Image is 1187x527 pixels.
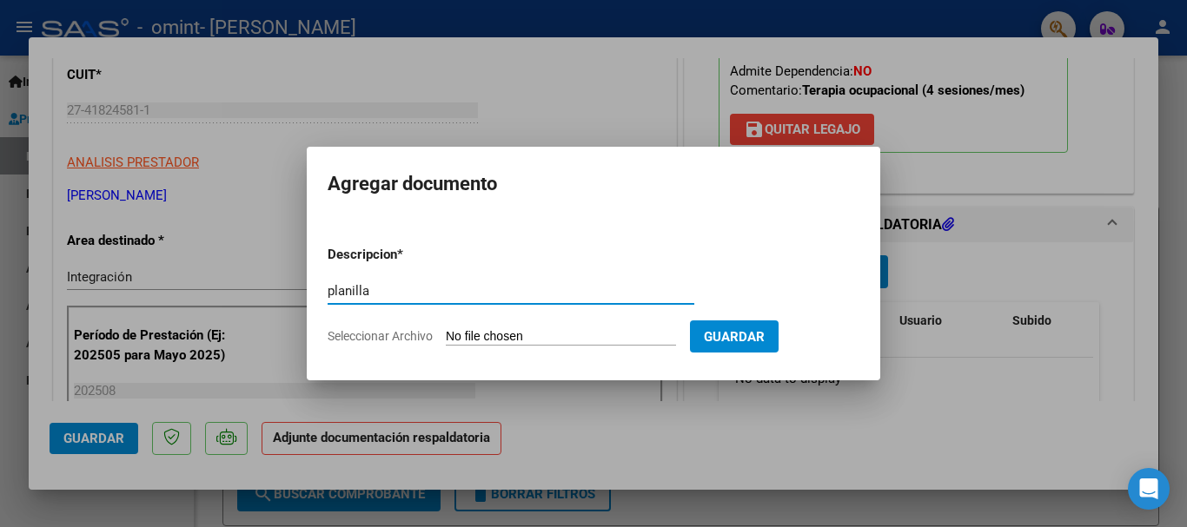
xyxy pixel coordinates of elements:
div: Open Intercom Messenger [1128,468,1170,510]
h2: Agregar documento [328,168,859,201]
button: Guardar [690,320,779,352]
p: Descripcion [328,245,487,265]
span: Guardar [704,329,765,345]
span: Seleccionar Archivo [328,329,433,343]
